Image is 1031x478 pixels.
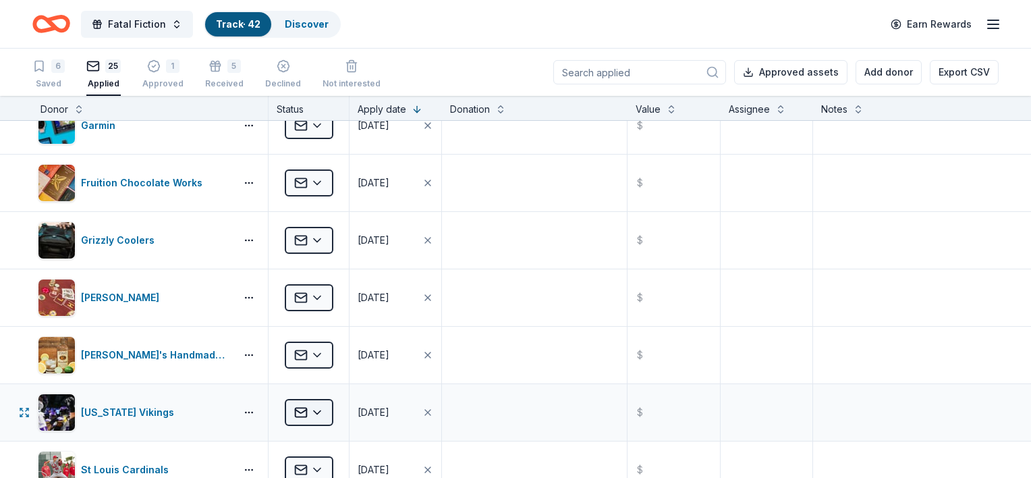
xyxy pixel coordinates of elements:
[269,96,350,120] div: Status
[32,54,65,96] button: 6Saved
[450,101,490,117] div: Donation
[86,54,121,96] button: 25Applied
[729,101,770,117] div: Assignee
[38,279,230,317] button: Image for Boyd Gaming[PERSON_NAME]
[930,60,999,84] button: Export CSV
[81,232,160,248] div: Grizzly Coolers
[32,8,70,40] a: Home
[216,18,260,30] a: Track· 42
[205,54,244,96] button: 5Received
[358,101,406,117] div: Apply date
[166,59,179,73] div: 1
[350,269,441,326] button: [DATE]
[38,164,230,202] button: Image for Fruition Chocolate WorksFruition Chocolate Works
[81,404,179,421] div: [US_STATE] Vikings
[38,337,75,373] img: Image for Tito's Handmade Vodka
[553,60,726,84] input: Search applied
[142,78,184,89] div: Approved
[350,327,441,383] button: [DATE]
[358,175,389,191] div: [DATE]
[38,107,75,144] img: Image for Garmin
[38,394,230,431] button: Image for Minnesota Vikings[US_STATE] Vikings
[40,101,68,117] div: Donor
[38,165,75,201] img: Image for Fruition Chocolate Works
[38,394,75,431] img: Image for Minnesota Vikings
[38,222,75,259] img: Image for Grizzly Coolers
[205,78,244,89] div: Received
[636,101,661,117] div: Value
[350,155,441,211] button: [DATE]
[323,54,381,96] button: Not interested
[108,16,166,32] span: Fatal Fiction
[204,11,341,38] button: Track· 42Discover
[38,221,230,259] button: Image for Grizzly CoolersGrizzly Coolers
[142,54,184,96] button: 1Approved
[350,97,441,154] button: [DATE]
[883,12,980,36] a: Earn Rewards
[32,78,65,89] div: Saved
[38,107,230,144] button: Image for GarminGarmin
[734,60,847,84] button: Approved assets
[285,18,329,30] a: Discover
[358,290,389,306] div: [DATE]
[350,384,441,441] button: [DATE]
[323,78,381,89] div: Not interested
[856,60,922,84] button: Add donor
[358,347,389,363] div: [DATE]
[81,290,165,306] div: [PERSON_NAME]
[227,59,241,73] div: 5
[86,78,121,89] div: Applied
[51,59,65,73] div: 6
[358,117,389,134] div: [DATE]
[105,59,121,73] div: 25
[81,11,193,38] button: Fatal Fiction
[358,462,389,478] div: [DATE]
[38,280,75,316] img: Image for Boyd Gaming
[358,232,389,248] div: [DATE]
[81,117,121,134] div: Garmin
[350,212,441,269] button: [DATE]
[81,175,208,191] div: Fruition Chocolate Works
[81,462,174,478] div: St Louis Cardinals
[81,347,230,363] div: [PERSON_NAME]'s Handmade Vodka
[265,54,301,96] button: Declined
[358,404,389,421] div: [DATE]
[821,101,847,117] div: Notes
[265,71,301,82] div: Declined
[38,336,230,374] button: Image for Tito's Handmade Vodka[PERSON_NAME]'s Handmade Vodka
